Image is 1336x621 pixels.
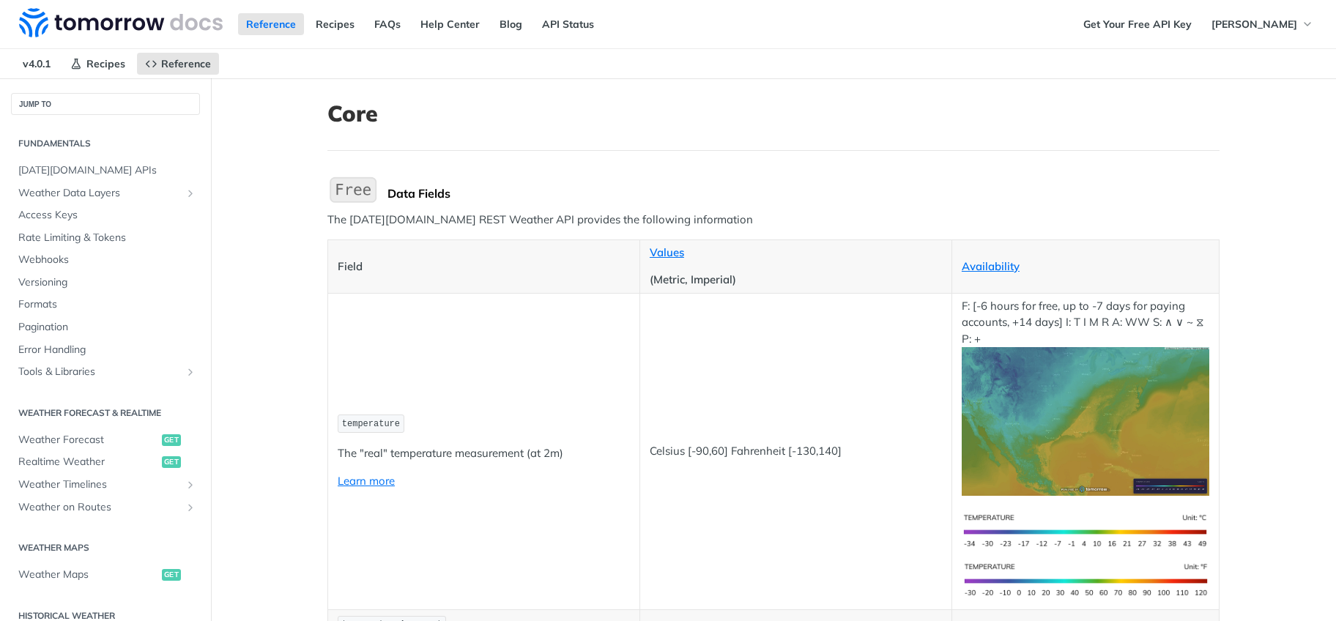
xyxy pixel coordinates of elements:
[238,13,304,35] a: Reference
[86,57,125,70] span: Recipes
[962,298,1209,496] p: F: [-6 hours for free, up to -7 days for paying accounts, +14 days] I: T I M R A: WW S: ∧ ∨ ~ ⧖ P: +
[162,569,181,581] span: get
[11,451,200,473] a: Realtime Weatherget
[387,186,1220,201] div: Data Fields
[366,13,409,35] a: FAQs
[62,53,133,75] a: Recipes
[18,500,181,515] span: Weather on Routes
[18,477,181,492] span: Weather Timelines
[18,163,196,178] span: [DATE][DOMAIN_NAME] APIs
[18,343,196,357] span: Error Handling
[162,456,181,468] span: get
[18,231,196,245] span: Rate Limiting & Tokens
[18,320,196,335] span: Pagination
[650,272,942,289] p: (Metric, Imperial)
[162,434,181,446] span: get
[185,479,196,491] button: Show subpages for Weather Timelines
[11,429,200,451] a: Weather Forecastget
[18,455,158,469] span: Realtime Weather
[308,13,363,35] a: Recipes
[327,212,1220,228] p: The [DATE][DOMAIN_NAME] REST Weather API provides the following information
[18,275,196,290] span: Versioning
[18,433,158,447] span: Weather Forecast
[11,227,200,249] a: Rate Limiting & Tokens
[161,57,211,70] span: Reference
[11,339,200,361] a: Error Handling
[962,259,1020,273] a: Availability
[1203,13,1321,35] button: [PERSON_NAME]
[11,541,200,554] h2: Weather Maps
[11,474,200,496] a: Weather TimelinesShow subpages for Weather Timelines
[137,53,219,75] a: Reference
[11,137,200,150] h2: Fundamentals
[491,13,530,35] a: Blog
[11,564,200,586] a: Weather Mapsget
[11,272,200,294] a: Versioning
[11,406,200,420] h2: Weather Forecast & realtime
[18,186,181,201] span: Weather Data Layers
[11,182,200,204] a: Weather Data LayersShow subpages for Weather Data Layers
[11,249,200,271] a: Webhooks
[412,13,488,35] a: Help Center
[11,93,200,115] button: JUMP TO
[650,245,684,259] a: Values
[338,474,395,488] a: Learn more
[962,414,1209,428] span: Expand image
[1211,18,1297,31] span: [PERSON_NAME]
[18,253,196,267] span: Webhooks
[18,208,196,223] span: Access Keys
[338,259,630,275] p: Field
[11,294,200,316] a: Formats
[11,361,200,383] a: Tools & LibrariesShow subpages for Tools & Libraries
[534,13,602,35] a: API Status
[962,523,1209,537] span: Expand image
[11,316,200,338] a: Pagination
[185,187,196,199] button: Show subpages for Weather Data Layers
[185,366,196,378] button: Show subpages for Tools & Libraries
[650,443,942,460] p: Celsius [-90,60] Fahrenheit [-130,140]
[11,204,200,226] a: Access Keys
[19,8,223,37] img: Tomorrow.io Weather API Docs
[15,53,59,75] span: v4.0.1
[185,502,196,513] button: Show subpages for Weather on Routes
[11,497,200,518] a: Weather on RoutesShow subpages for Weather on Routes
[338,414,404,433] code: temperature
[18,365,181,379] span: Tools & Libraries
[1075,13,1200,35] a: Get Your Free API Key
[327,100,1220,127] h1: Core
[338,445,630,462] p: The "real" temperature measurement (at 2m)
[18,297,196,312] span: Formats
[11,160,200,182] a: [DATE][DOMAIN_NAME] APIs
[18,568,158,582] span: Weather Maps
[962,572,1209,586] span: Expand image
